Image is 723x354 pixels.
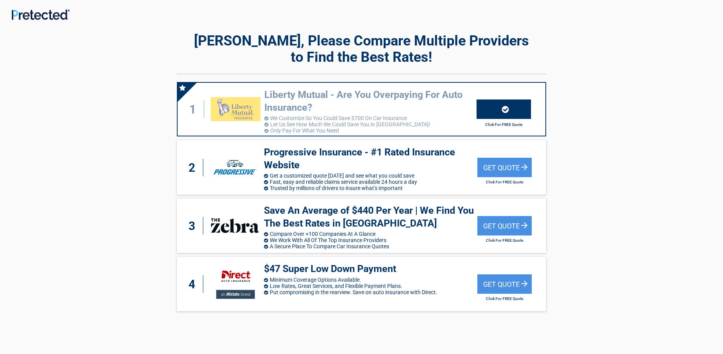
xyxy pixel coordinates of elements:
li: Compare Over +100 Companies At A Glance [264,231,477,237]
h2: [PERSON_NAME], Please Compare Multiple Providers to Find the Best Rates! [177,33,546,65]
div: Get Quote [477,158,532,177]
h3: Liberty Mutual - Are You Overpaying For Auto Insurance? [264,89,477,114]
li: We Work With All Of The Top Insurance Providers [264,237,477,243]
div: 3 [185,217,203,235]
img: directauto's logo [210,265,260,303]
img: progressive's logo [210,155,260,180]
h2: Click For FREE Quote [477,296,532,301]
img: libertymutual's logo [211,97,260,121]
li: Fast, easy and reliable claims service available 24 hours a day [264,179,477,185]
h3: $47 Super Low Down Payment [264,263,477,276]
li: Only Pay For What You Need [264,127,477,134]
img: thezebra's logo [210,214,260,238]
img: Main Logo [12,9,70,20]
li: Low Rates, Great Services, and Flexible Payment Plans. [264,283,477,289]
li: Trusted by millions of drivers to insure what’s important [264,185,477,191]
h2: Click For FREE Quote [477,180,532,184]
div: 4 [185,276,203,293]
div: 2 [185,159,203,176]
h3: Progressive Insurance - #1 Rated Insurance Website [264,146,477,171]
li: We Customize So You Could Save $700 On Car Insurance [264,115,477,121]
div: 1 [185,101,204,118]
li: Let Us See How Much We Could Save You In [GEOGRAPHIC_DATA]! [264,121,477,127]
li: Put compromising in the rearview. Save on auto insurance with Direct. [264,289,477,295]
div: Get Quote [477,216,532,235]
h2: Click For FREE Quote [477,122,531,127]
li: A Secure Place To Compare Car Insurance Quotes [264,243,477,249]
div: Get Quote [477,274,532,294]
li: Get a customized quote [DATE] and see what you could save [264,173,477,179]
li: Minimum Coverage Options Available. [264,277,477,283]
h3: Save An Average of $440 Per Year | We Find You The Best Rates in [GEOGRAPHIC_DATA] [264,204,477,230]
h2: Click For FREE Quote [477,238,532,242]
